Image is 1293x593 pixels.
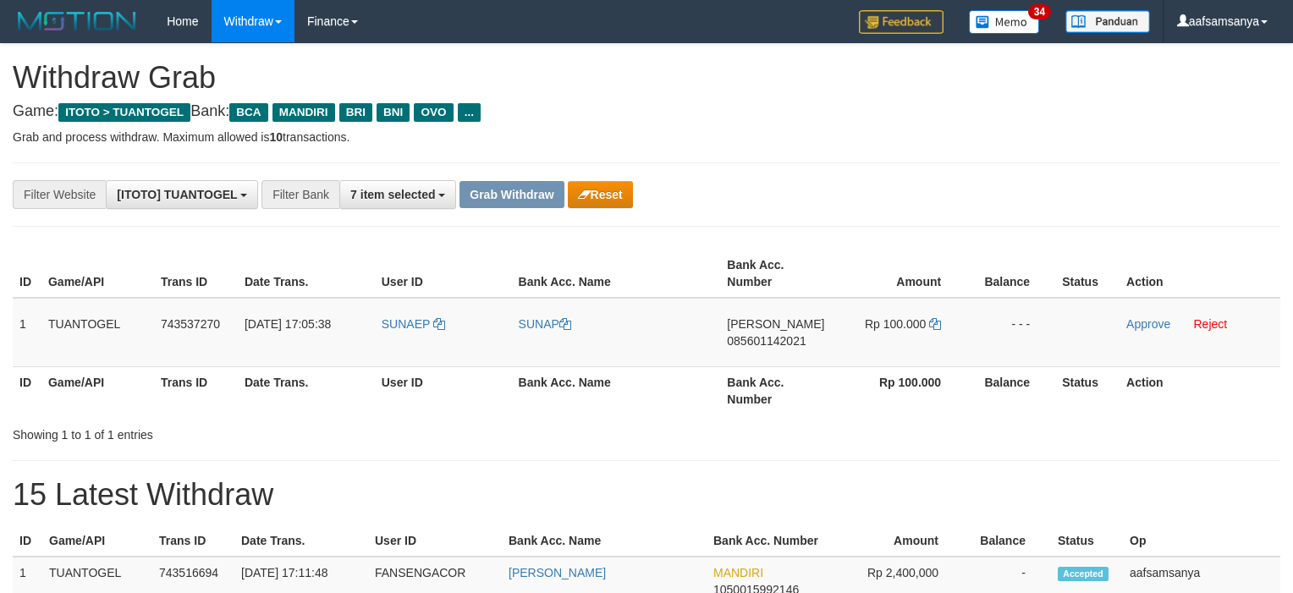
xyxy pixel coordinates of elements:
th: Status [1055,366,1120,415]
th: ID [13,250,41,298]
th: Bank Acc. Name [512,366,721,415]
a: SUNAEP [382,317,445,331]
p: Grab and process withdraw. Maximum allowed is transactions. [13,129,1280,146]
th: Amount [833,525,964,557]
span: ... [458,103,481,122]
a: Copy 100000 to clipboard [929,317,941,331]
span: [PERSON_NAME] [727,317,824,331]
span: OVO [414,103,453,122]
th: Bank Acc. Name [512,250,721,298]
th: Balance [966,250,1055,298]
a: [PERSON_NAME] [509,566,606,579]
th: Op [1123,525,1280,557]
span: 7 item selected [350,188,435,201]
th: Balance [966,366,1055,415]
div: Filter Bank [261,180,339,209]
th: Balance [964,525,1051,557]
span: [ITOTO] TUANTOGEL [117,188,237,201]
span: BRI [339,103,372,122]
span: BNI [377,103,410,122]
th: Bank Acc. Name [502,525,707,557]
button: Reset [568,181,633,208]
th: User ID [368,525,502,557]
th: Amount [833,250,966,298]
th: Game/API [41,250,154,298]
span: SUNAEP [382,317,430,331]
th: Trans ID [152,525,234,557]
strong: 10 [269,130,283,144]
span: [DATE] 17:05:38 [245,317,331,331]
td: - - - [966,298,1055,367]
img: panduan.png [1065,10,1150,33]
th: User ID [375,250,512,298]
h4: Game: Bank: [13,103,1280,120]
th: Bank Acc. Number [707,525,833,557]
th: ID [13,366,41,415]
th: Date Trans. [238,250,375,298]
h1: Withdraw Grab [13,61,1280,95]
th: Status [1051,525,1123,557]
th: Game/API [42,525,152,557]
div: Showing 1 to 1 of 1 entries [13,420,526,443]
span: BCA [229,103,267,122]
th: Status [1055,250,1120,298]
th: Action [1120,250,1280,298]
td: TUANTOGEL [41,298,154,367]
a: SUNAP [519,317,571,331]
th: User ID [375,366,512,415]
th: Bank Acc. Number [720,366,833,415]
img: Button%20Memo.svg [969,10,1040,34]
th: Game/API [41,366,154,415]
a: Reject [1194,317,1228,331]
span: MANDIRI [713,566,763,579]
th: Trans ID [154,250,238,298]
th: Trans ID [154,366,238,415]
button: 7 item selected [339,180,456,209]
th: Date Trans. [234,525,368,557]
span: 34 [1028,4,1051,19]
span: Copy 085601142021 to clipboard [727,334,806,348]
img: MOTION_logo.png [13,8,141,34]
button: [ITOTO] TUANTOGEL [106,180,258,209]
td: 1 [13,298,41,367]
a: Approve [1126,317,1170,331]
span: Rp 100.000 [865,317,926,331]
h1: 15 Latest Withdraw [13,478,1280,512]
span: ITOTO > TUANTOGEL [58,103,190,122]
span: Accepted [1058,567,1109,581]
span: MANDIRI [272,103,335,122]
th: Bank Acc. Number [720,250,833,298]
span: 743537270 [161,317,220,331]
th: Rp 100.000 [833,366,966,415]
th: Action [1120,366,1280,415]
th: ID [13,525,42,557]
div: Filter Website [13,180,106,209]
img: Feedback.jpg [859,10,944,34]
button: Grab Withdraw [459,181,564,208]
th: Date Trans. [238,366,375,415]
